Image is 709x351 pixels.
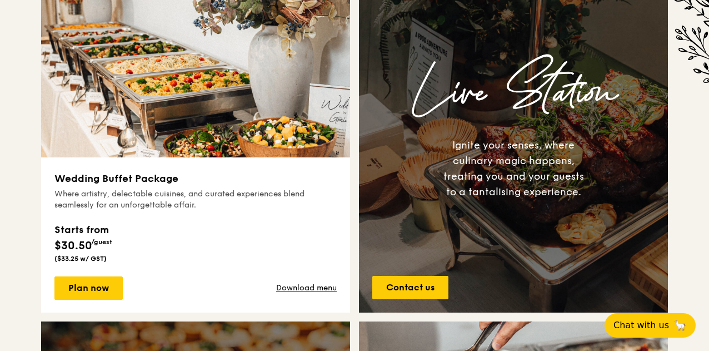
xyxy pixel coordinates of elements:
button: Chat with us🦙 [605,313,696,338]
h3: Wedding Buffet Package [54,171,337,186]
a: Plan now [54,276,123,300]
div: ($33.25 w/ GST) [54,254,112,263]
h3: Live Station [368,58,659,128]
div: Starts from [54,222,112,238]
span: /guest [91,238,112,246]
span: 🦙 [673,319,687,332]
a: Download menu [276,283,337,294]
div: $30.50 [54,222,112,254]
div: Where artistry, delectable cuisines, and curated experiences blend seamlessly for an unforgettabl... [54,189,337,211]
div: Ignite your senses, where culinary magic happens, treating you and your guests to a tantalising e... [439,137,588,200]
span: Chat with us [613,319,669,332]
a: Contact us [372,276,448,299]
